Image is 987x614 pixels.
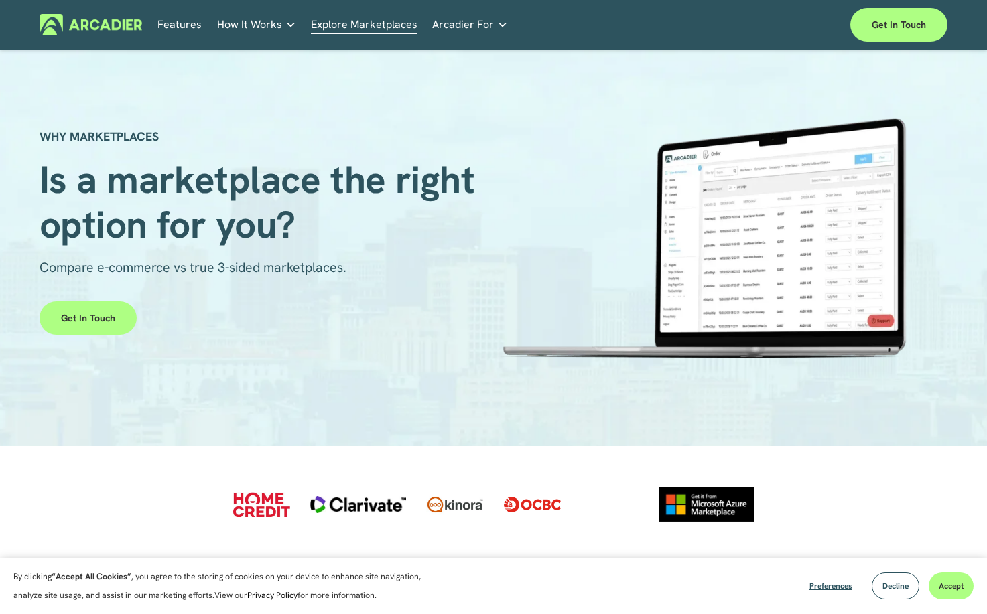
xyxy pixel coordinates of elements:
[13,567,449,605] p: By clicking , you agree to the storing of cookies on your device to enhance site navigation, anal...
[939,581,964,591] span: Accept
[311,14,417,35] a: Explore Marketplaces
[929,572,974,599] button: Accept
[40,129,159,144] strong: WHY MARKETPLACES
[247,590,298,601] a: Privacy Policy
[850,8,947,42] a: Get in touch
[40,155,484,249] span: Is a marketplace the right option for you?
[217,15,282,34] span: How It Works
[40,14,142,35] img: Arcadier
[217,14,296,35] a: folder dropdown
[40,258,346,276] span: Compare e-commerce vs true 3-sided marketplaces.
[52,571,131,582] strong: “Accept All Cookies”
[872,572,919,599] button: Decline
[40,301,137,335] a: Get in touch
[799,572,862,599] button: Preferences
[432,15,494,34] span: Arcadier For
[809,581,852,591] span: Preferences
[157,14,202,35] a: Features
[882,581,909,591] span: Decline
[432,14,508,35] a: folder dropdown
